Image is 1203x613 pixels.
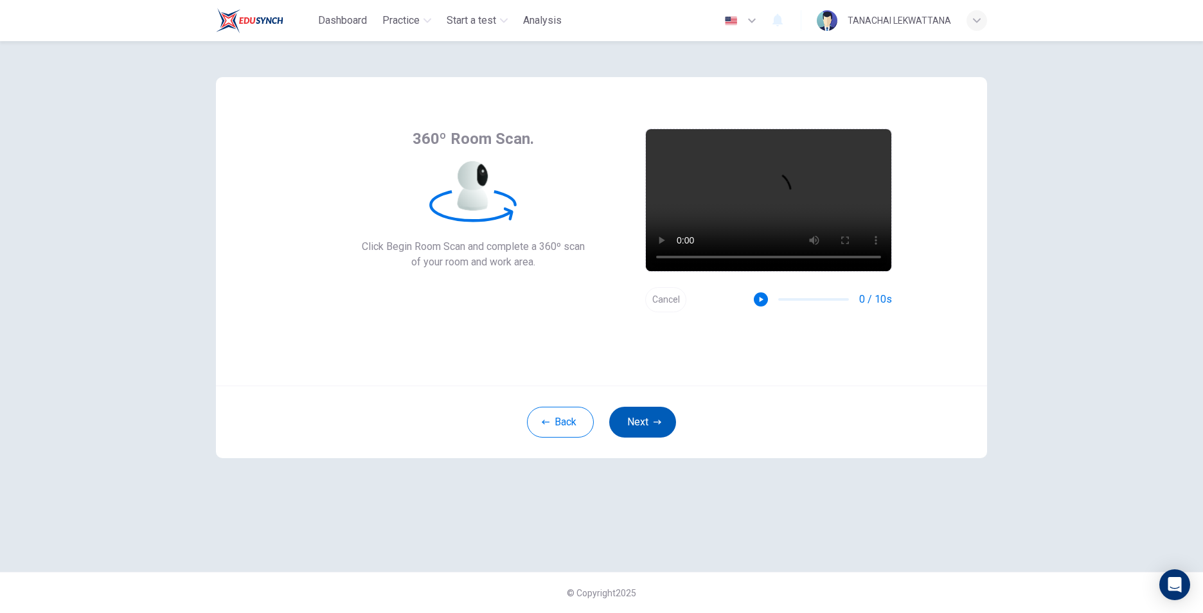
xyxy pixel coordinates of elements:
[216,8,283,33] img: Train Test logo
[413,129,534,149] span: 360º Room Scan.
[723,16,739,26] img: en
[848,13,951,28] div: TANACHAI LEKWATTANA
[377,9,436,32] button: Practice
[817,10,837,31] img: Profile picture
[567,588,636,598] span: © Copyright 2025
[1159,569,1190,600] div: Open Intercom Messenger
[609,407,676,438] button: Next
[216,8,313,33] a: Train Test logo
[362,239,585,254] span: Click Begin Room Scan and complete a 360º scan
[441,9,513,32] button: Start a test
[318,13,367,28] span: Dashboard
[518,9,567,32] button: Analysis
[382,13,420,28] span: Practice
[447,13,496,28] span: Start a test
[645,287,686,312] button: Cancel
[362,254,585,270] span: of your room and work area.
[523,13,562,28] span: Analysis
[859,292,892,307] span: 0 / 10s
[313,9,372,32] button: Dashboard
[527,407,594,438] button: Back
